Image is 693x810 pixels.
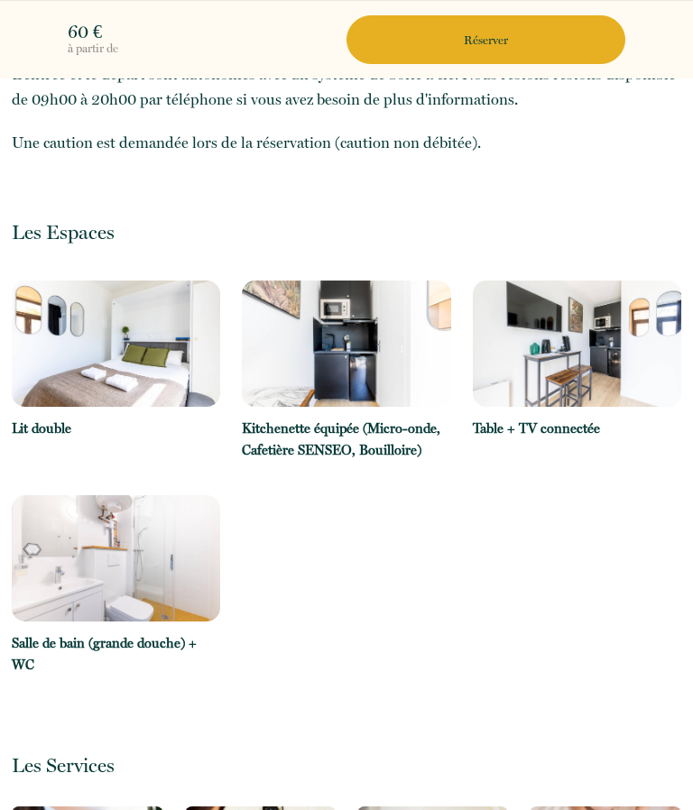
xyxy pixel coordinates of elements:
p: Une caution est demandée lors de la réservation (caution non débitée). [12,130,681,155]
p: Lit double [12,418,220,439]
button: Réserver [346,15,625,64]
p: Kitchenette équipée (Micro-onde, Cafetière SENSEO, Bouilloire) [242,418,450,461]
p: L’entrée et le départ sont autonomes avec un système de boite à clé. Nous restons restons disponi... [12,61,681,112]
p: Salle de bain (grande douche) + WC [12,632,220,676]
p: Les Services [12,753,681,778]
p: Les Espaces [12,220,681,244]
img: 16866520272941.jpg [12,281,220,407]
p: Réserver [353,32,619,49]
p: Table + TV connectée [473,418,681,439]
img: 16866520916005.jpg [473,281,681,407]
img: 16866521153208.jpg [12,495,220,621]
img: 16866520694897.jpg [242,281,450,407]
p: à partir de [68,41,343,57]
p: 60 € [68,23,343,41]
